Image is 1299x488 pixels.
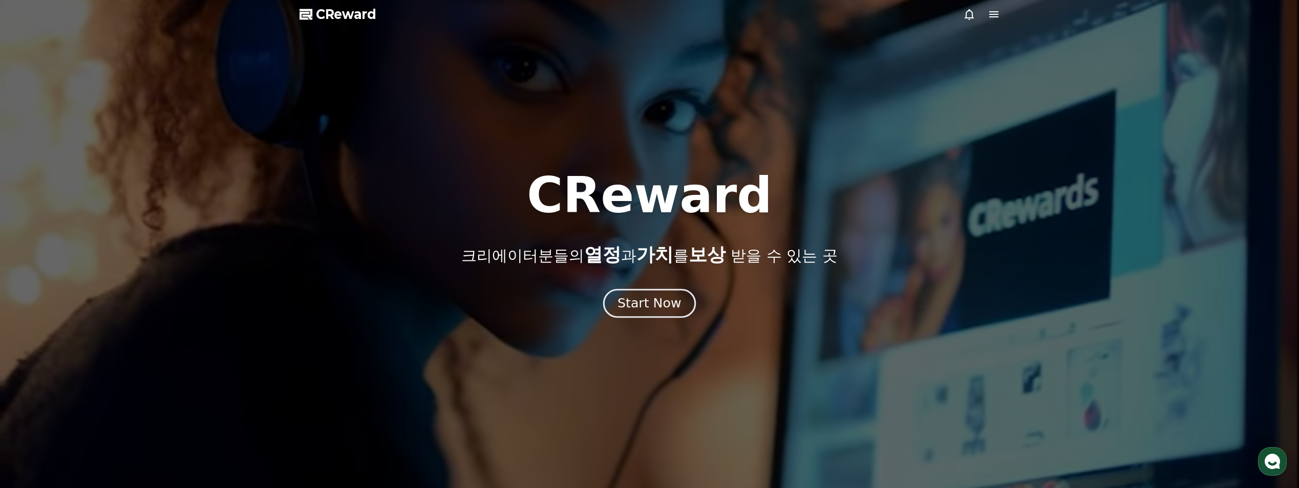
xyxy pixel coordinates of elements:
[3,324,68,350] a: 홈
[605,300,694,309] a: Start Now
[300,6,376,23] a: CReward
[689,244,726,265] span: 보상
[94,340,106,348] span: 대화
[461,245,837,265] p: 크리에이터분들의 과 를 받을 수 있는 곳
[32,340,38,348] span: 홈
[527,171,772,220] h1: CReward
[158,340,171,348] span: 설정
[584,244,621,265] span: 열정
[617,295,681,312] div: Start Now
[316,6,376,23] span: CReward
[132,324,197,350] a: 설정
[68,324,132,350] a: 대화
[603,289,696,318] button: Start Now
[636,244,673,265] span: 가치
